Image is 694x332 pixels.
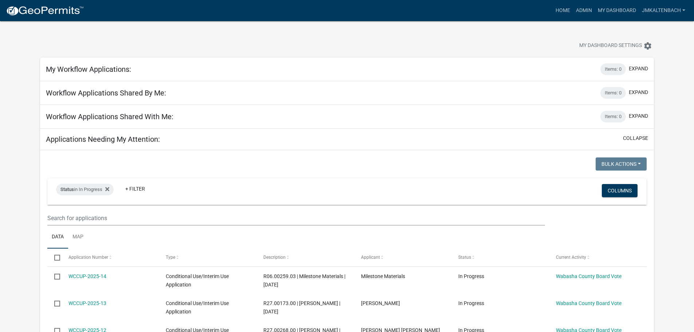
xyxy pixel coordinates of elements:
[166,273,229,288] span: Conditional Use/Interim Use Application
[68,255,108,260] span: Application Number
[595,4,639,17] a: My Dashboard
[556,255,586,260] span: Current Activity
[56,184,114,195] div: in In Progress
[159,249,256,266] datatable-header-cell: Type
[458,255,471,260] span: Status
[119,182,151,195] a: + Filter
[556,273,622,279] a: Wabasha County Board Vote
[623,134,648,142] button: collapse
[361,255,380,260] span: Applicant
[556,300,622,306] a: Wabasha County Board Vote
[263,300,340,315] span: R27.00173.00 | Brandon Van Asten | 08/12/2025
[361,300,400,306] span: Brandon
[46,89,166,97] h5: Workflow Applications Shared By Me:
[600,111,626,122] div: Items: 0
[458,273,484,279] span: In Progress
[46,65,131,74] h5: My Workflow Applications:
[256,249,354,266] datatable-header-cell: Description
[46,112,173,121] h5: Workflow Applications Shared With Me:
[643,42,652,50] i: settings
[68,226,88,249] a: Map
[361,273,405,279] span: Milestone Materials
[47,226,68,249] a: Data
[62,249,159,266] datatable-header-cell: Application Number
[600,63,626,75] div: Items: 0
[629,65,648,73] button: expand
[553,4,573,17] a: Home
[629,89,648,96] button: expand
[47,211,545,226] input: Search for applications
[60,187,74,192] span: Status
[600,87,626,99] div: Items: 0
[451,249,549,266] datatable-header-cell: Status
[629,112,648,120] button: expand
[47,249,61,266] datatable-header-cell: Select
[68,300,106,306] a: WCCUP-2025-13
[166,255,175,260] span: Type
[263,273,345,288] span: R06.00259.03 | Milestone Materials | 08/20/2025
[549,249,647,266] datatable-header-cell: Current Activity
[46,135,160,144] h5: Applications Needing My Attention:
[579,42,642,50] span: My Dashboard Settings
[573,4,595,17] a: Admin
[596,157,647,171] button: Bulk Actions
[639,4,688,17] a: jmkaltenbach
[458,300,484,306] span: In Progress
[166,300,229,315] span: Conditional Use/Interim Use Application
[573,39,658,53] button: My Dashboard Settingssettings
[263,255,286,260] span: Description
[68,273,106,279] a: WCCUP-2025-14
[354,249,451,266] datatable-header-cell: Applicant
[602,184,638,197] button: Columns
